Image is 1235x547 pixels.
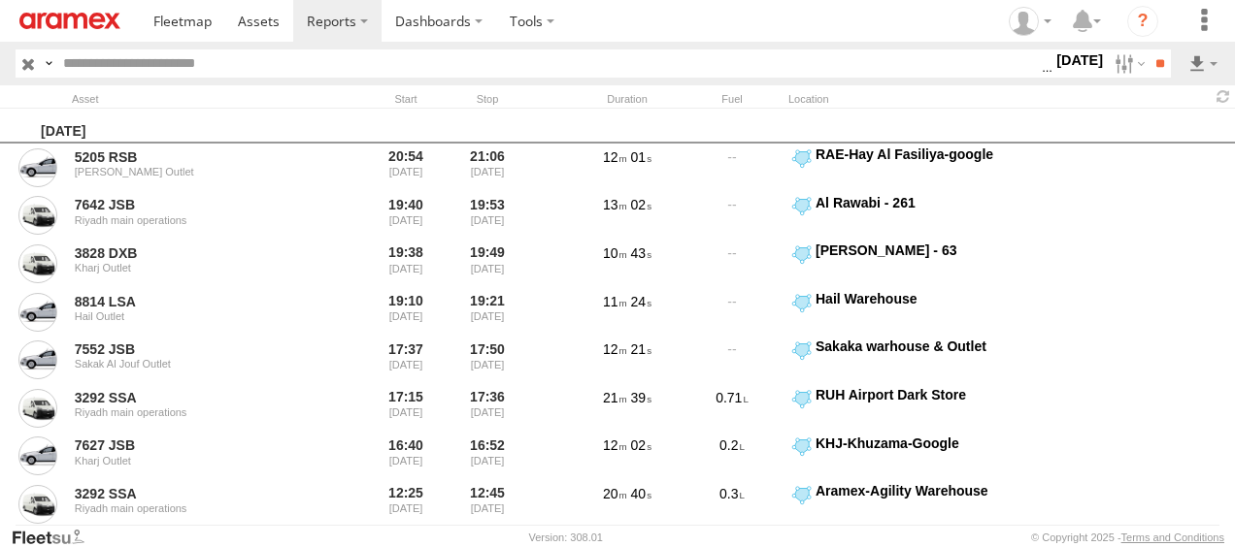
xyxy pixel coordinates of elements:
[451,290,524,335] div: 19:21 [DATE]
[75,389,312,406] a: 3292 SSA
[1186,49,1219,78] label: Export results as...
[1121,531,1224,543] a: Terms and Conditions
[75,148,312,166] a: 5205 RSB
[631,294,651,309] span: 24
[816,145,1009,163] div: RAE-Hay Al Fasiliya-google
[684,434,781,479] div: 0.2
[816,241,1009,259] div: [PERSON_NAME] - 63
[788,386,1012,431] label: Click to View Event Location
[816,386,1009,403] div: RUH Airport Dark Store
[75,502,312,514] div: Riyadh main operations
[1107,49,1149,78] label: Search Filter Options
[603,197,627,212] span: 13
[603,294,627,309] span: 11
[816,290,1009,307] div: Hail Warehouse
[451,145,524,190] div: 21:06 [DATE]
[788,194,1012,239] label: Click to View Event Location
[1031,531,1224,543] div: © Copyright 2025 -
[75,214,312,226] div: Riyadh main operations
[816,194,1009,211] div: Al Rawabi - 261
[369,145,443,190] div: Entered prior to selected date range
[529,531,603,543] div: Version: 308.01
[788,482,1012,527] label: Click to View Event Location
[11,528,100,547] a: Visit our Website
[451,241,524,286] div: 19:49 [DATE]
[788,338,1012,382] label: Click to View Event Location
[75,196,312,213] a: 7642 JSB
[451,194,524,239] div: 19:53 [DATE]
[75,310,312,322] div: Hail Outlet
[1052,49,1107,71] label: [DATE]
[451,386,524,431] div: 17:36 [DATE]
[1127,6,1158,37] i: ?
[369,290,443,335] div: Entered prior to selected date range
[451,434,524,479] div: 16:52 [DATE]
[75,358,312,370] div: Sakak Al Jouf Outlet
[603,245,627,261] span: 10
[816,434,1009,452] div: KHJ-Khuzama-Google
[451,338,524,382] div: 17:50 [DATE]
[788,434,1012,479] label: Click to View Event Location
[788,241,1012,286] label: Click to View Event Location
[603,341,627,357] span: 12
[684,482,781,527] div: 0.3
[603,437,627,453] span: 12
[369,241,443,286] div: Entered prior to selected date range
[631,390,651,405] span: 39
[603,486,627,501] span: 20
[631,197,651,212] span: 02
[75,244,312,262] a: 3828 DXB
[75,436,312,454] a: 7627 JSB
[75,262,312,273] div: Kharj Outlet
[631,341,651,357] span: 21
[1002,7,1058,36] div: Fatimah Alqatari
[369,386,443,431] div: Entered prior to selected date range
[603,149,627,165] span: 12
[816,482,1009,499] div: Aramex-Agility Warehouse
[75,485,312,502] a: 3292 SSA
[631,486,651,501] span: 40
[75,406,312,418] div: Riyadh main operations
[75,340,312,358] a: 7552 JSB
[788,145,1012,190] label: Click to View Event Location
[369,194,443,239] div: Entered prior to selected date range
[41,49,56,78] label: Search Query
[75,455,312,467] div: Kharj Outlet
[603,390,627,405] span: 21
[684,386,781,431] div: 0.71
[631,149,651,165] span: 01
[816,338,1009,355] div: Sakaka warhouse & Outlet
[75,293,312,310] a: 8814 LSA
[631,437,651,453] span: 02
[631,245,651,261] span: 43
[451,482,524,527] div: 12:45 [DATE]
[19,13,120,29] img: aramex-logo.svg
[369,434,443,479] div: Entered prior to selected date range
[369,482,443,527] div: Entered prior to selected date range
[369,338,443,382] div: Entered prior to selected date range
[75,166,312,177] div: [PERSON_NAME] Outlet
[788,290,1012,335] label: Click to View Event Location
